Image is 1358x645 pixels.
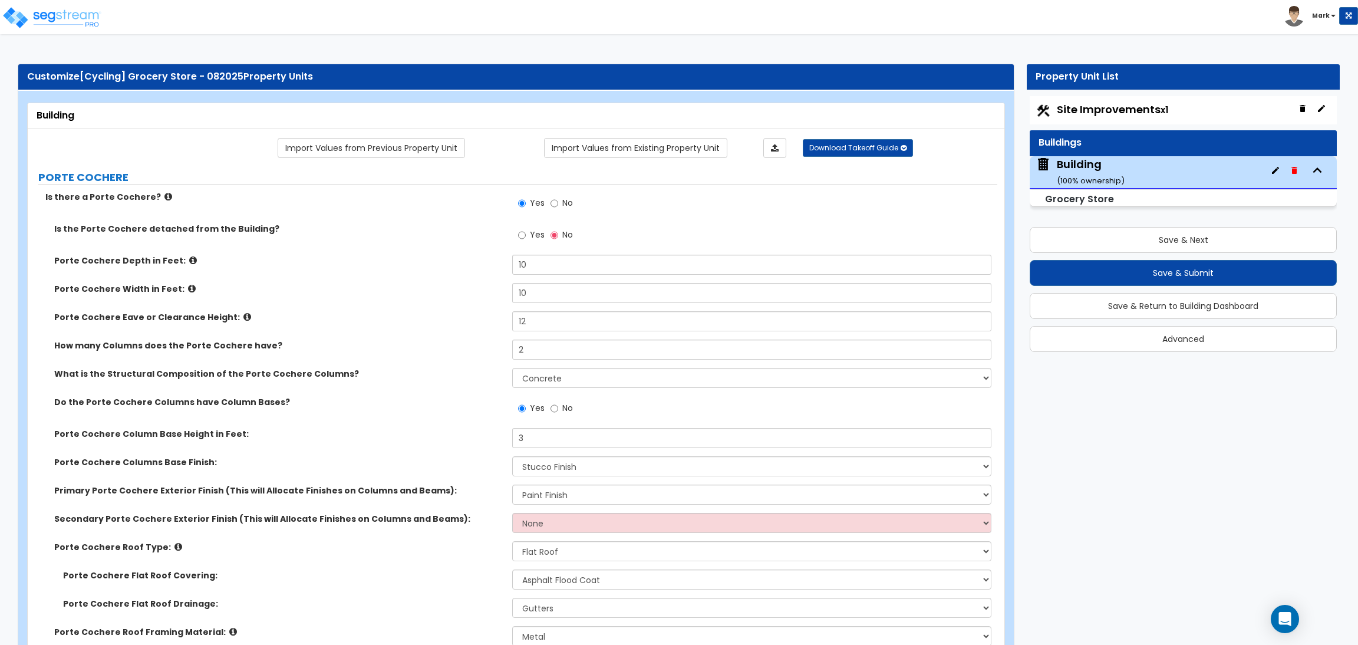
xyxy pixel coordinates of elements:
label: How many Columns does the Porte Cochere have? [54,340,503,351]
input: No [551,402,558,415]
i: click for more info! [189,256,197,265]
label: Porte Cochere Eave or Clearance Height: [54,311,503,323]
label: PORTE COCHERE [38,170,997,185]
img: Construction.png [1036,103,1051,119]
span: Download Takeoff Guide [809,143,898,153]
label: Porte Cochere Flat Roof Covering: [63,570,503,581]
small: x1 [1161,104,1168,116]
a: Import the dynamic attribute values from existing properties. [544,138,727,158]
span: No [562,229,573,241]
div: Open Intercom Messenger [1271,605,1299,633]
label: Porte Cochere Flat Roof Drainage: [63,598,503,610]
label: Is there a Porte Cochere? [45,191,503,203]
label: Secondary Porte Cochere Exterior Finish (This will Allocate Finishes on Columns and Beams): [54,513,503,525]
div: Buildings [1039,136,1328,150]
div: Building [37,109,996,123]
label: What is the Structural Composition of the Porte Cochere Columns? [54,368,503,380]
label: Porte Cochere Columns Base Finish: [54,456,503,468]
span: Yes [530,402,545,414]
label: Porte Cochere Column Base Height in Feet: [54,428,503,440]
button: Download Takeoff Guide [803,139,913,157]
i: click for more info! [188,284,196,293]
button: Save & Return to Building Dashboard [1030,293,1337,319]
input: Yes [518,402,526,415]
input: Yes [518,229,526,242]
img: building.svg [1036,157,1051,172]
div: Customize Property Units [27,70,1005,84]
input: No [551,197,558,210]
button: Advanced [1030,326,1337,352]
i: click for more info! [164,192,172,201]
button: Save & Next [1030,227,1337,253]
span: No [562,197,573,209]
i: click for more info! [174,542,182,551]
span: [Cycling] Grocery Store - 082025 [80,70,243,83]
label: Primary Porte Cochere Exterior Finish (This will Allocate Finishes on Columns and Beams): [54,485,503,496]
i: click for more info! [229,627,237,636]
label: Porte Cochere Roof Framing Material: [54,626,503,638]
div: Building [1057,157,1125,187]
small: Grocery Store [1045,192,1114,206]
a: Import the dynamic attribute values from previous properties. [278,138,465,158]
label: Porte Cochere Roof Type: [54,541,503,553]
span: Building [1036,157,1125,187]
b: Mark [1312,11,1330,20]
img: avatar.png [1284,6,1304,27]
div: Property Unit List [1036,70,1331,84]
button: Save & Submit [1030,260,1337,286]
span: Site Improvements [1057,102,1168,117]
span: No [562,402,573,414]
a: Import the dynamic attributes value through Excel sheet [763,138,786,158]
span: Yes [530,229,545,241]
label: Porte Cochere Width in Feet: [54,283,503,295]
i: click for more info! [243,312,251,321]
label: Do the Porte Cochere Columns have Column Bases? [54,396,503,408]
input: No [551,229,558,242]
small: ( 100 % ownership) [1057,175,1125,186]
label: Porte Cochere Depth in Feet: [54,255,503,266]
input: Yes [518,197,526,210]
span: Yes [530,197,545,209]
label: Is the Porte Cochere detached from the Building? [54,223,503,235]
img: logo_pro_r.png [2,6,102,29]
